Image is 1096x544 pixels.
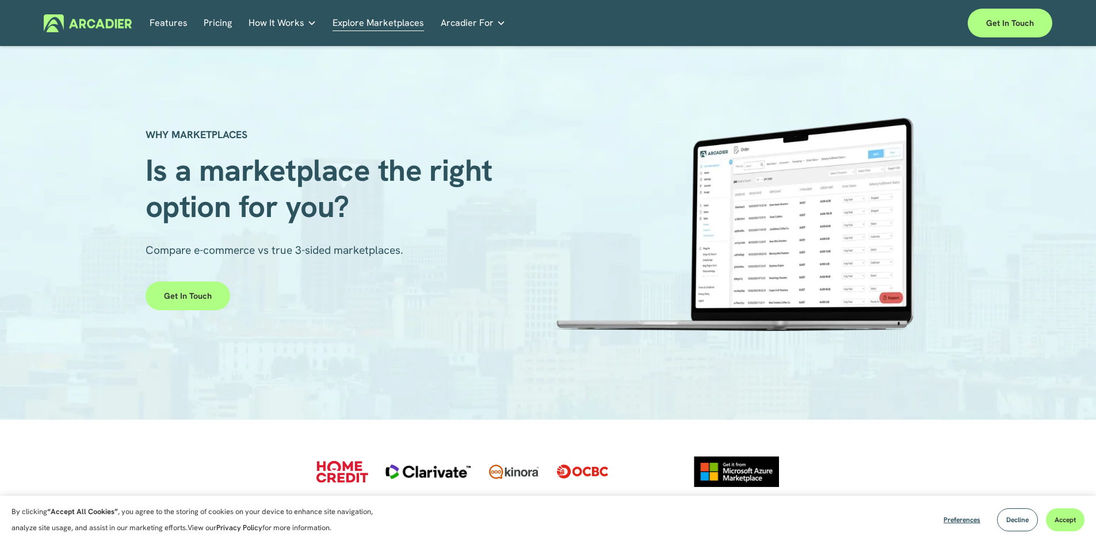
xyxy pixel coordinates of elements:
span: Decline [1006,515,1029,524]
button: Preferences [935,508,989,531]
a: Privacy Policy [216,523,262,532]
a: Get in touch [146,281,230,310]
span: How It Works [249,15,304,31]
p: By clicking , you agree to the storing of cookies on your device to enhance site navigation, anal... [12,504,385,536]
strong: WHY MARKETPLACES [146,128,247,141]
span: Accept [1055,515,1076,524]
img: Arcadier [44,14,132,32]
button: Accept [1046,508,1084,531]
a: Get in touch [968,9,1052,37]
a: Pricing [204,14,232,32]
a: Explore Marketplaces [333,14,424,32]
a: folder dropdown [441,14,506,32]
a: Features [150,14,188,32]
span: Arcadier For [441,15,494,31]
strong: “Accept All Cookies” [47,507,118,516]
span: Compare e-commerce vs true 3-sided marketplaces. [146,243,403,257]
span: Is a marketplace the right option for you? [146,150,501,226]
span: Preferences [944,515,980,524]
a: folder dropdown [249,14,316,32]
button: Decline [997,508,1038,531]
